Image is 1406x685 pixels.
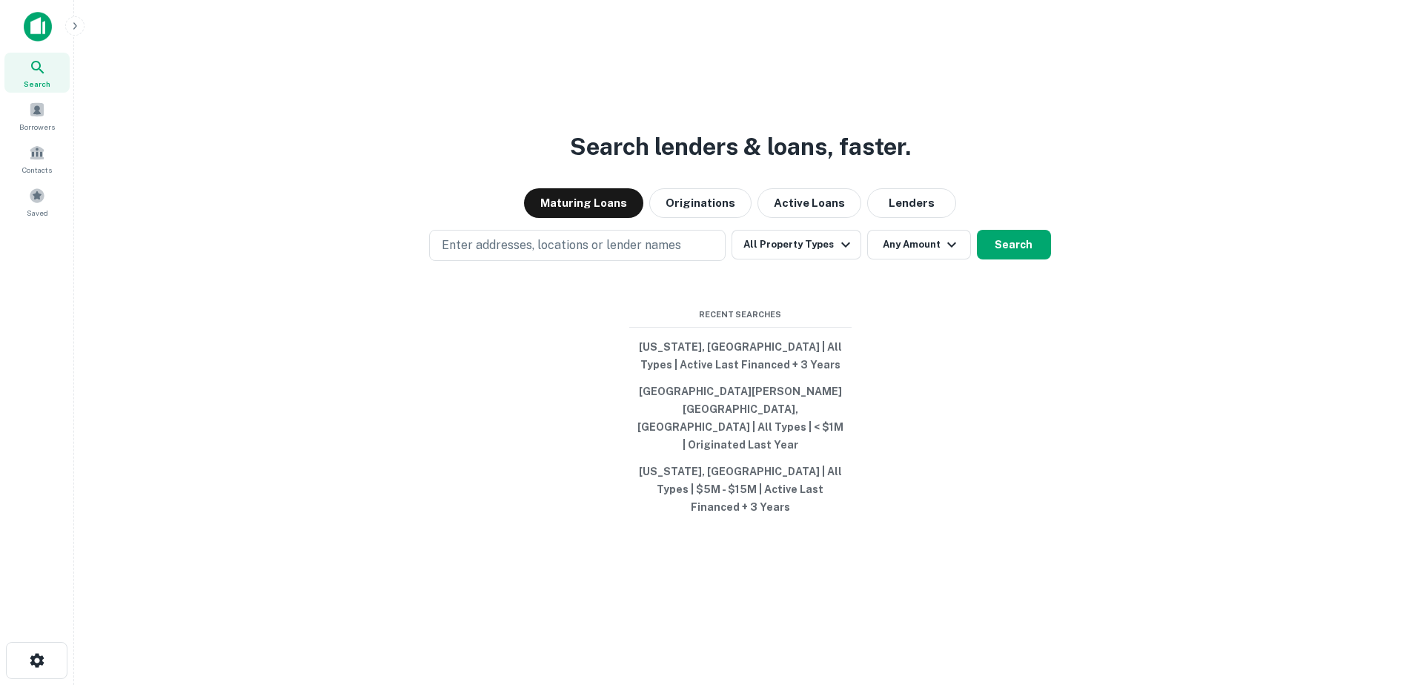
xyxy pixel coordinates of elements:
[732,230,860,259] button: All Property Types
[757,188,861,218] button: Active Loans
[24,78,50,90] span: Search
[977,230,1051,259] button: Search
[629,378,852,458] button: [GEOGRAPHIC_DATA][PERSON_NAME][GEOGRAPHIC_DATA], [GEOGRAPHIC_DATA] | All Types | < $1M | Originat...
[649,188,752,218] button: Originations
[22,164,52,176] span: Contacts
[4,96,70,136] a: Borrowers
[867,188,956,218] button: Lenders
[629,334,852,378] button: [US_STATE], [GEOGRAPHIC_DATA] | All Types | Active Last Financed + 3 Years
[4,182,70,222] a: Saved
[27,207,48,219] span: Saved
[24,12,52,42] img: capitalize-icon.png
[429,230,726,261] button: Enter addresses, locations or lender names
[867,230,971,259] button: Any Amount
[442,236,681,254] p: Enter addresses, locations or lender names
[629,458,852,520] button: [US_STATE], [GEOGRAPHIC_DATA] | All Types | $5M - $15M | Active Last Financed + 3 Years
[570,129,911,165] h3: Search lenders & loans, faster.
[4,53,70,93] a: Search
[629,308,852,321] span: Recent Searches
[1332,566,1406,638] iframe: Chat Widget
[19,121,55,133] span: Borrowers
[4,139,70,179] a: Contacts
[524,188,643,218] button: Maturing Loans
